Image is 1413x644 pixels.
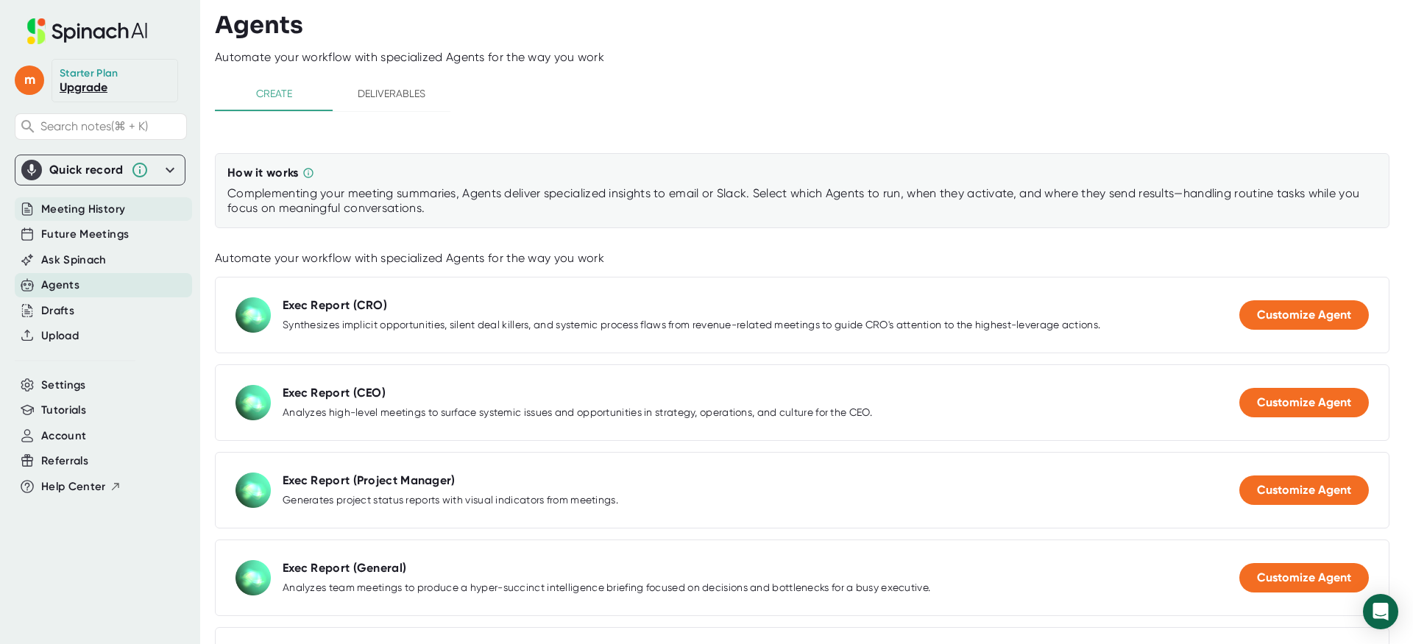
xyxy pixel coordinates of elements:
[41,226,129,243] button: Future Meetings
[1257,570,1351,584] span: Customize Agent
[283,406,872,420] div: Analyzes high-level meetings to surface systemic issues and opportunities in strategy, operations...
[215,251,1389,266] div: Automate your workflow with specialized Agents for the way you work
[283,386,386,400] div: Exec Report (CEO)
[60,80,107,94] a: Upgrade
[41,478,121,495] button: Help Center
[41,402,86,419] button: Tutorials
[1257,308,1351,322] span: Customize Agent
[235,385,271,420] img: Exec Report (CEO)
[1363,594,1398,629] div: Open Intercom Messenger
[41,453,88,470] button: Referrals
[60,67,118,80] div: Starter Plan
[215,50,1413,65] div: Automate your workflow with specialized Agents for the way you work
[283,473,456,488] div: Exec Report (Project Manager)
[49,163,124,177] div: Quick record
[235,560,271,595] img: Exec Report (General)
[41,328,79,344] button: Upload
[21,155,179,185] div: Quick record
[1257,483,1351,497] span: Customize Agent
[41,428,86,445] button: Account
[41,302,74,319] button: Drafts
[283,581,930,595] div: Analyzes team meetings to produce a hyper-succinct intelligence briefing focused on decisions and...
[283,561,406,576] div: Exec Report (General)
[283,494,618,507] div: Generates project status reports with visual indicators from meetings.
[235,297,271,333] img: Exec Report (CRO)
[41,377,86,394] button: Settings
[224,85,324,103] span: Create
[283,298,387,313] div: Exec Report (CRO)
[41,201,125,218] button: Meeting History
[215,11,303,39] h3: Agents
[41,478,106,495] span: Help Center
[40,119,148,133] span: Search notes (⌘ + K)
[15,66,44,95] span: m
[341,85,442,103] span: Deliverables
[235,473,271,508] img: Exec Report (Project Manager)
[41,252,107,269] button: Ask Spinach
[1257,395,1351,409] span: Customize Agent
[302,167,314,179] svg: Complementing your meeting summaries, Agents deliver specialized insights to email or Slack. Sele...
[1239,475,1369,505] button: Customize Agent
[1239,388,1369,417] button: Customize Agent
[1239,563,1369,592] button: Customize Agent
[227,166,299,180] div: How it works
[227,186,1377,216] div: Complementing your meeting summaries, Agents deliver specialized insights to email or Slack. Sele...
[1239,300,1369,330] button: Customize Agent
[283,319,1100,332] div: Synthesizes implicit opportunities, silent deal killers, and systemic process flaws from revenue-...
[41,277,79,294] button: Agents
